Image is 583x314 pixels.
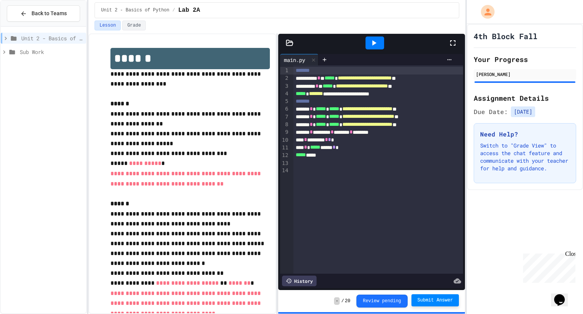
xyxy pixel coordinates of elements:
div: main.py [280,56,309,64]
h2: Your Progress [474,54,576,65]
button: Review pending [356,295,408,308]
span: / [341,298,344,304]
span: Back to Teams [32,10,67,17]
button: Grade [122,21,146,30]
button: Submit Answer [411,294,459,306]
div: 3 [280,82,290,90]
div: 7 [280,113,290,121]
button: Back to Teams [7,5,80,22]
div: 14 [280,167,290,174]
span: [DATE] [511,106,535,117]
span: Submit Answer [418,297,453,303]
div: Chat with us now!Close [3,3,52,48]
div: [PERSON_NAME] [476,71,574,78]
button: Lesson [95,21,121,30]
div: 4 [280,90,290,98]
div: History [282,276,317,286]
span: Unit 2 - Basics of Python [21,34,83,42]
div: 1 [280,67,290,75]
div: 2 [280,75,290,82]
h3: Need Help? [480,130,570,139]
p: Switch to "Grade View" to access the chat feature and communicate with your teacher for help and ... [480,142,570,172]
span: Lab 2A [178,6,200,15]
span: - [334,297,340,305]
div: 13 [280,160,290,167]
div: main.py [280,54,318,65]
h2: Assignment Details [474,93,576,103]
iframe: chat widget [551,284,575,306]
iframe: chat widget [520,251,575,283]
div: 9 [280,128,290,136]
span: Due Date: [474,107,508,116]
span: Sub Work [20,48,83,56]
div: 8 [280,121,290,128]
div: 10 [280,136,290,144]
div: My Account [473,3,496,21]
h1: 4th Block Fall [474,31,537,41]
span: 20 [345,298,350,304]
div: 11 [280,144,290,152]
div: 6 [280,105,290,113]
div: 5 [280,98,290,105]
div: 12 [280,152,290,159]
span: / [172,7,175,13]
span: Unit 2 - Basics of Python [101,7,169,13]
